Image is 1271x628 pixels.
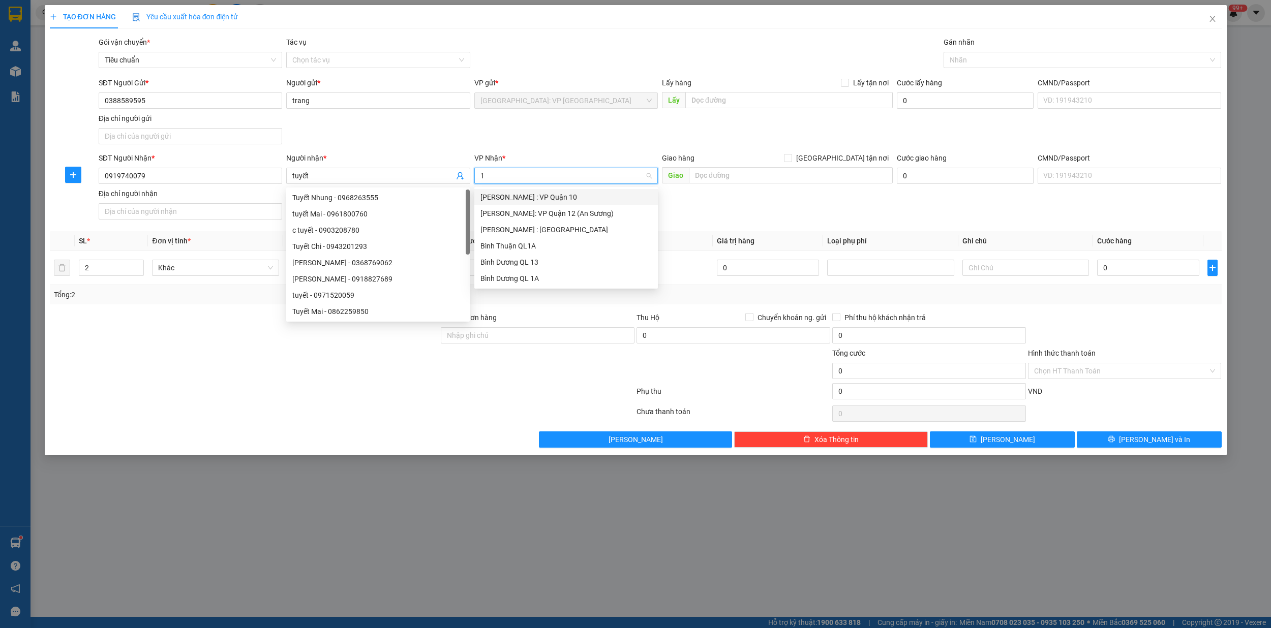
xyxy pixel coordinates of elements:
[99,38,150,46] span: Gói vận chuyển
[286,255,470,271] div: Nguyễn Thị Tuyết Thanh - 0368769062
[1028,349,1096,357] label: Hình thức thanh toán
[753,312,830,323] span: Chuyển khoản ng. gửi
[79,237,87,245] span: SL
[286,222,470,238] div: c tuyết - 0903208780
[292,192,464,203] div: Tuyết Nhung - 0968263555
[637,313,659,322] span: Thu Hộ
[803,435,810,444] span: delete
[474,270,658,287] div: Bình Dương QL 1A
[54,260,70,276] button: delete
[286,303,470,320] div: Tuyết Mai - 0862259850
[662,92,685,108] span: Lấy
[480,257,652,268] div: Bình Dương QL 13
[1038,152,1221,164] div: CMND/Passport
[480,273,652,284] div: Bình Dương QL 1A
[958,231,1094,251] th: Ghi chú
[480,93,652,108] span: Hà Nội: VP Quận Thanh Xuân
[840,312,930,323] span: Phí thu hộ khách nhận trả
[50,13,116,21] span: TẠO ĐƠN HÀNG
[1077,431,1222,448] button: printer[PERSON_NAME] và In
[897,92,1034,109] input: Cước lấy hàng
[897,154,947,162] label: Cước giao hàng
[66,171,81,179] span: plus
[99,188,282,199] div: Địa chỉ người nhận
[474,154,502,162] span: VP Nhận
[286,287,470,303] div: tuyết - 0971520059
[99,152,282,164] div: SĐT Người Nhận
[734,431,928,448] button: deleteXóa Thông tin
[286,206,470,222] div: tuyết Mai - 0961800760
[930,431,1075,448] button: save[PERSON_NAME]
[54,289,490,300] div: Tổng: 2
[981,434,1035,445] span: [PERSON_NAME]
[480,240,652,252] div: Bình Thuận QL1A
[689,167,893,183] input: Dọc đường
[28,35,54,43] strong: CSKH:
[897,79,942,87] label: Cước lấy hàng
[99,203,282,219] input: Địa chỉ của người nhận
[292,306,464,317] div: Tuyết Mai - 0862259850
[1108,435,1115,444] span: printer
[635,386,831,403] div: Phụ thu
[88,35,187,53] span: CÔNG TY TNHH CHUYỂN PHÁT NHANH BẢO AN
[897,168,1034,184] input: Cước giao hàng
[1208,15,1217,23] span: close
[286,38,307,46] label: Tác vụ
[717,237,754,245] span: Giá trị hàng
[1208,264,1217,272] span: plus
[132,13,238,21] span: Yêu cầu xuất hóa đơn điện tử
[635,406,831,424] div: Chưa thanh toán
[292,257,464,268] div: [PERSON_NAME] - 0368769062
[292,208,464,219] div: tuyết Mai - 0961800760
[105,52,276,68] span: Tiêu chuẩn
[4,35,77,52] span: [PHONE_NUMBER]
[1119,434,1190,445] span: [PERSON_NAME] và In
[832,349,865,357] span: Tổng cước
[292,273,464,285] div: [PERSON_NAME] - 0918827689
[286,77,470,88] div: Người gửi
[158,260,273,275] span: Khác
[480,208,652,219] div: [PERSON_NAME]: VP Quận 12 (An Sương)
[849,77,893,88] span: Lấy tận nơi
[292,225,464,236] div: c tuyết - 0903208780
[99,128,282,144] input: Địa chỉ của người gửi
[962,260,1090,276] input: Ghi Chú
[292,241,464,252] div: Tuyết Chi - 0943201293
[99,77,282,88] div: SĐT Người Gửi
[480,192,652,203] div: [PERSON_NAME] : VP Quận 10
[441,313,497,322] label: Ghi chú đơn hàng
[474,222,658,238] div: Hồ Chí Minh : Kho Quận 12
[4,61,154,75] span: Mã đơn: VPTX1309250004
[609,434,663,445] span: [PERSON_NAME]
[152,237,190,245] span: Đơn vị tính
[474,205,658,222] div: Hồ Chí Minh: VP Quận 12 (An Sương)
[662,167,689,183] span: Giao
[456,172,464,180] span: user-add
[286,238,470,255] div: Tuyết Chi - 0943201293
[65,167,81,183] button: plus
[1198,5,1227,34] button: Close
[474,238,658,254] div: Bình Thuận QL1A
[286,190,470,206] div: Tuyết Nhung - 0968263555
[286,271,470,287] div: tuyết mai - 0918827689
[662,154,694,162] span: Giao hàng
[823,231,958,251] th: Loại phụ phí
[539,431,733,448] button: [PERSON_NAME]
[1097,237,1132,245] span: Cước hàng
[1207,260,1217,276] button: plus
[286,152,470,164] div: Người nhận
[662,79,691,87] span: Lấy hàng
[1038,77,1221,88] div: CMND/Passport
[441,327,634,343] input: Ghi chú đơn hàng
[814,434,859,445] span: Xóa Thông tin
[685,92,893,108] input: Dọc đường
[68,5,201,18] strong: PHIẾU DÁN LÊN HÀNG
[132,13,140,21] img: icon
[944,38,975,46] label: Gán nhãn
[474,254,658,270] div: Bình Dương QL 13
[50,13,57,20] span: plus
[474,77,658,88] div: VP gửi
[792,152,893,164] span: [GEOGRAPHIC_DATA] tận nơi
[717,260,819,276] input: 0
[99,113,282,124] div: Địa chỉ người gửi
